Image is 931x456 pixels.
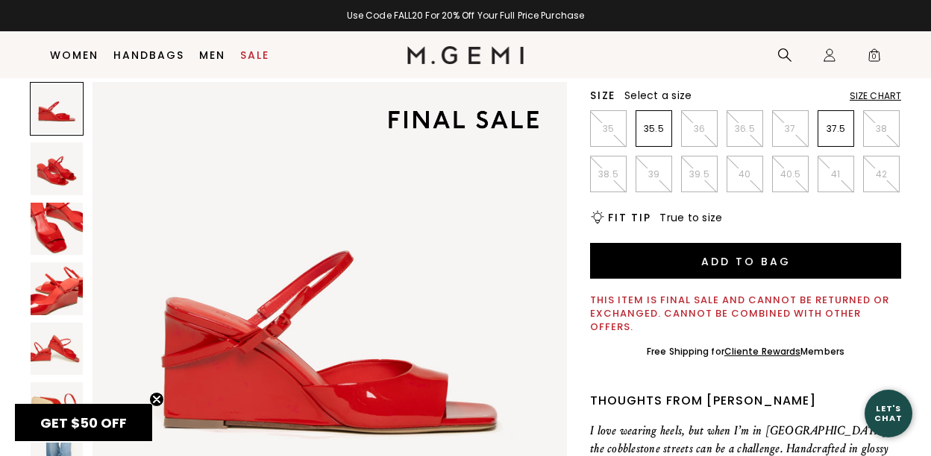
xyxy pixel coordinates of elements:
p: 39.5 [682,168,717,180]
div: Free Shipping for Members [647,346,844,358]
span: 0 [867,51,882,66]
p: 42 [864,168,899,180]
p: 40.5 [773,168,808,180]
img: M.Gemi [407,46,524,64]
img: The Enrica [31,262,83,314]
div: This item is final sale and cannot be returned or exchanged. Cannot be combined with other offers. [590,294,901,334]
button: Close teaser [149,392,164,407]
button: Add to Bag [590,243,901,279]
p: 37.5 [818,123,853,135]
span: GET $50 OFF [40,414,127,432]
span: True to size [659,210,722,225]
p: 41 [818,168,853,180]
div: Size Chart [850,90,901,102]
p: 40 [727,168,762,180]
div: Thoughts from [PERSON_NAME] [590,392,901,410]
img: final sale tag [369,91,558,148]
img: The Enrica [31,203,83,255]
h2: Size [590,89,615,101]
p: 35 [591,123,626,135]
a: Sale [240,49,269,61]
p: 38 [864,123,899,135]
img: The Enrica [31,382,83,434]
p: 39 [636,168,671,180]
img: The Enrica [31,142,83,194]
p: 36.5 [727,123,762,135]
p: 38.5 [591,168,626,180]
a: Cliente Rewards [724,345,801,358]
a: Women [50,49,98,61]
span: Select a size [624,88,692,103]
h2: Fit Tip [608,212,651,224]
a: Handbags [113,49,184,61]
p: 35.5 [636,123,671,135]
img: The Enrica [31,323,83,375]
p: 36 [682,123,717,135]
a: Men [199,49,225,61]
div: Let's Chat [865,404,912,422]
div: GET $50 OFFClose teaser [15,404,152,441]
p: 37 [773,123,808,135]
